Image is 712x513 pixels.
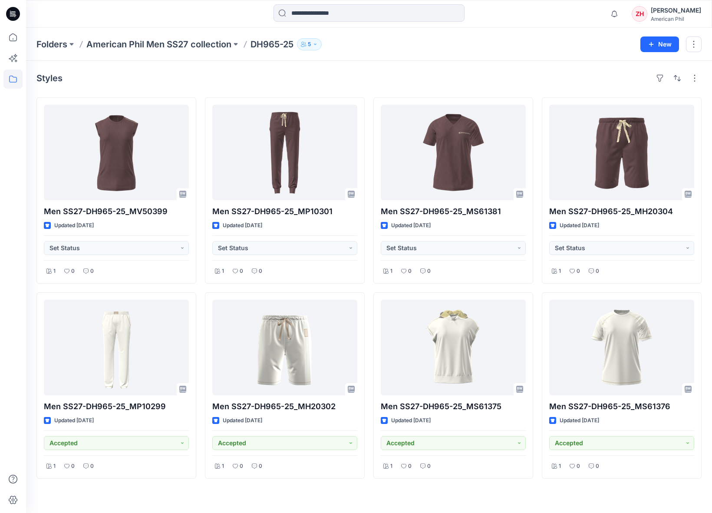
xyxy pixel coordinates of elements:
a: Folders [36,38,67,50]
p: Updated [DATE] [560,416,599,425]
p: Updated [DATE] [54,221,94,230]
p: 0 [427,462,431,471]
p: Men SS27-DH965-25_MS61376 [549,400,694,413]
p: Updated [DATE] [391,416,431,425]
div: American Phil [651,16,701,22]
p: 0 [240,462,243,471]
p: Men SS27-DH965-25_MS61375 [381,400,526,413]
p: 5 [308,40,311,49]
a: Men SS27-DH965-25_MH20304 [549,105,694,200]
p: 1 [559,462,561,471]
div: ZH [632,6,647,22]
p: Men SS27-DH965-25_MP10301 [212,205,357,218]
p: Men SS27-DH965-25_MH20302 [212,400,357,413]
p: Men SS27-DH965-25_MP10299 [44,400,189,413]
p: Updated [DATE] [223,221,262,230]
p: Men SS27-DH965-25_MH20304 [549,205,694,218]
p: 0 [577,462,580,471]
p: 1 [53,267,56,276]
p: 0 [71,462,75,471]
p: 0 [90,267,94,276]
p: 1 [390,267,392,276]
p: 0 [259,267,262,276]
p: 1 [390,462,392,471]
a: American Phil Men SS27 collection [86,38,231,50]
p: Updated [DATE] [391,221,431,230]
p: Updated [DATE] [54,416,94,425]
a: Men SS27-DH965-25_MS61376 [549,300,694,395]
button: 5 [297,38,322,50]
p: Men SS27-DH965-25_MV50399 [44,205,189,218]
a: Men SS27-DH965-25_MS61375 [381,300,526,395]
p: 0 [71,267,75,276]
a: Men SS27-DH965-25_MP10301 [212,105,357,200]
p: 0 [408,462,412,471]
p: DH965-25 [251,38,293,50]
p: 1 [222,462,224,471]
p: 1 [559,267,561,276]
p: Updated [DATE] [560,221,599,230]
p: 0 [408,267,412,276]
a: Men SS27-DH965-25_MV50399 [44,105,189,200]
p: 0 [596,462,599,471]
h4: Styles [36,73,63,83]
p: 0 [259,462,262,471]
p: 0 [427,267,431,276]
div: [PERSON_NAME] [651,5,701,16]
a: Men SS27-DH965-25_MH20302 [212,300,357,395]
p: 1 [222,267,224,276]
a: Men SS27-DH965-25_MP10299 [44,300,189,395]
p: 0 [577,267,580,276]
button: New [640,36,679,52]
p: 0 [240,267,243,276]
p: 0 [90,462,94,471]
a: Men SS27-DH965-25_MS61381 [381,105,526,200]
p: 1 [53,462,56,471]
p: Updated [DATE] [223,416,262,425]
p: 0 [596,267,599,276]
p: Men SS27-DH965-25_MS61381 [381,205,526,218]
